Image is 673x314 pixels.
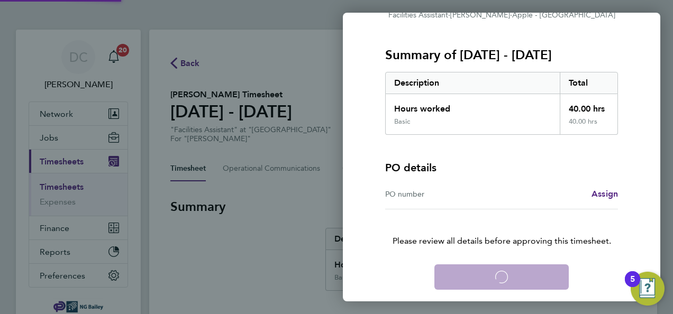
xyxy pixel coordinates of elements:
[385,160,436,175] h4: PO details
[560,94,618,117] div: 40.00 hrs
[385,188,502,200] div: PO number
[372,209,631,247] p: Please review all details before approving this timesheet.
[631,272,665,306] button: Open Resource Center, 5 new notifications
[592,189,618,199] span: Assign
[386,94,560,117] div: Hours worked
[510,11,512,20] span: ·
[388,11,448,20] span: Facilities Assistant
[630,279,635,293] div: 5
[385,72,618,135] div: Summary of 13 - 19 Sep 2025
[386,72,560,94] div: Description
[394,117,410,126] div: Basic
[450,11,510,20] span: [PERSON_NAME]
[385,47,618,63] h3: Summary of [DATE] - [DATE]
[512,11,615,20] span: Apple - [GEOGRAPHIC_DATA]
[560,117,618,134] div: 40.00 hrs
[560,72,618,94] div: Total
[448,11,450,20] span: ·
[592,188,618,200] a: Assign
